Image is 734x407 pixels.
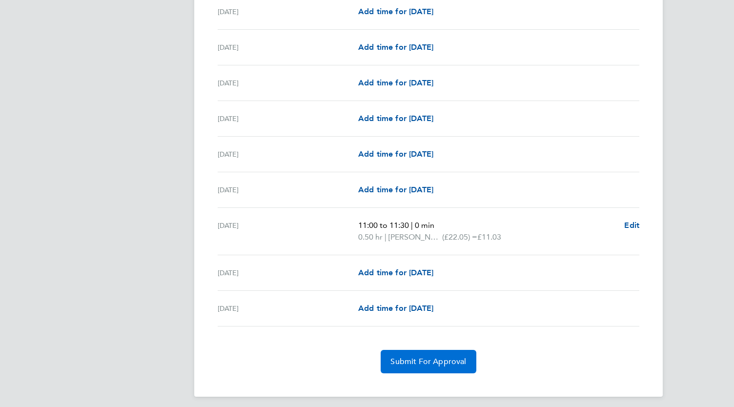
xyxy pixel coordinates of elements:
span: Add time for [DATE] [358,149,433,159]
span: Add time for [DATE] [358,78,433,87]
span: Add time for [DATE] [358,42,433,52]
a: Add time for [DATE] [358,148,433,160]
span: Submit For Approval [390,357,466,366]
a: Add time for [DATE] [358,77,433,89]
div: [DATE] [218,77,358,89]
span: 11:00 to 11:30 [358,221,409,230]
span: Add time for [DATE] [358,7,433,16]
span: | [411,221,413,230]
a: Add time for [DATE] [358,6,433,18]
div: [DATE] [218,220,358,243]
div: [DATE] [218,113,358,124]
span: | [385,232,387,242]
a: Add time for [DATE] [358,267,433,279]
span: (£22.05) = [442,232,477,242]
a: Add time for [DATE] [358,184,433,196]
div: [DATE] [218,184,358,196]
span: [PERSON_NAME] Assessor Rate [388,231,442,243]
div: [DATE] [218,267,358,279]
a: Edit [624,220,639,231]
span: 0 min [415,221,434,230]
div: [DATE] [218,303,358,314]
span: Add time for [DATE] [358,304,433,313]
span: 0.50 hr [358,232,383,242]
span: Add time for [DATE] [358,114,433,123]
button: Submit For Approval [381,350,476,373]
span: Add time for [DATE] [358,185,433,194]
a: Add time for [DATE] [358,113,433,124]
span: Add time for [DATE] [358,268,433,277]
span: £11.03 [477,232,501,242]
a: Add time for [DATE] [358,41,433,53]
div: [DATE] [218,41,358,53]
a: Add time for [DATE] [358,303,433,314]
div: [DATE] [218,6,358,18]
span: Edit [624,221,639,230]
div: [DATE] [218,148,358,160]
